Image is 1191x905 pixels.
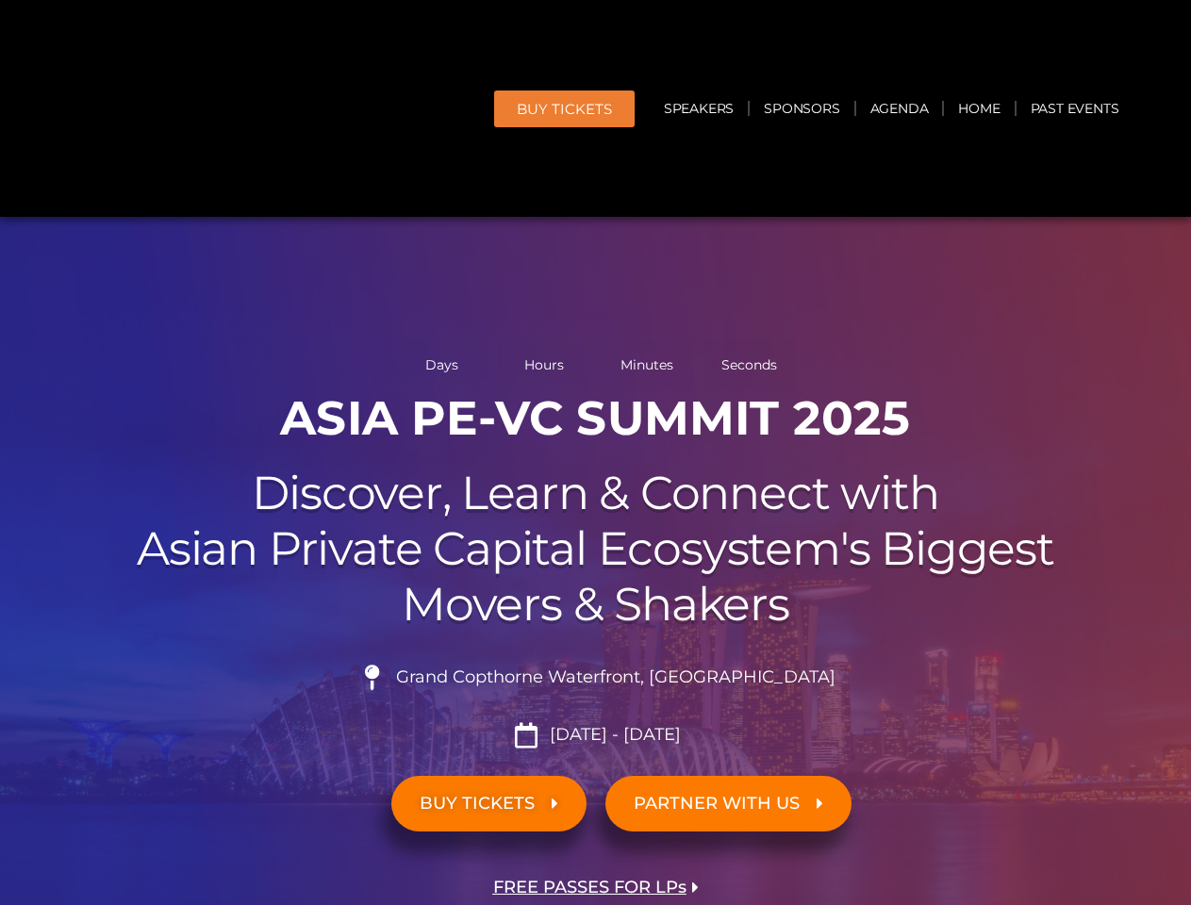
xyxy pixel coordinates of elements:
span: FREE PASSES FOR LPs [493,879,686,897]
h1: ASIA PE-VC Summit 2025 [68,390,1124,447]
a: Speakers [650,87,748,130]
a: Home [944,87,1014,130]
span: BUY Tickets [517,102,612,116]
span: Hours [498,358,591,371]
span: Grand Copthorne Waterfront, [GEOGRAPHIC_DATA]​ [391,667,835,688]
a: PARTNER WITH US [605,776,852,831]
span: Days [395,358,488,371]
span: BUY TICKETS [420,795,535,813]
h2: Discover, Learn & Connect with Asian Private Capital Ecosystem's Biggest Movers & Shakers [68,466,1124,632]
span: Seconds [703,358,796,371]
a: BUY TICKETS [391,776,587,831]
span: Minutes [601,358,694,371]
a: BUY Tickets [494,90,635,127]
a: Past Events [1017,87,1133,130]
span: [DATE] - [DATE] [545,725,681,746]
a: Sponsors [750,87,853,130]
a: Agenda [856,87,943,130]
span: PARTNER WITH US [634,795,800,813]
